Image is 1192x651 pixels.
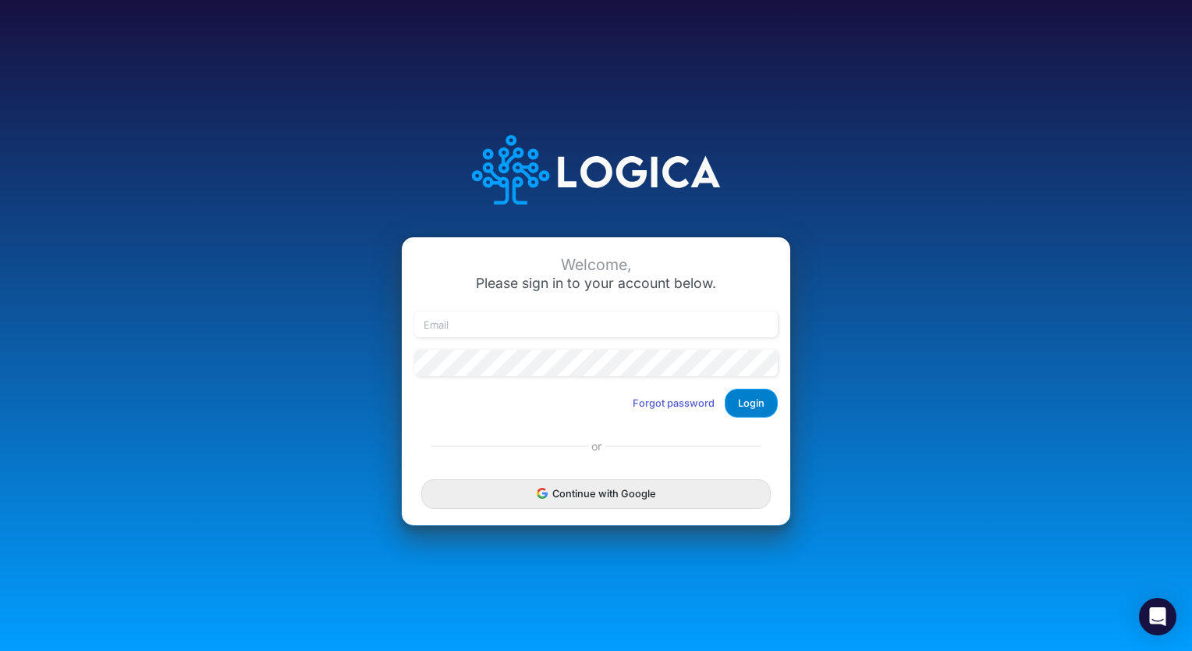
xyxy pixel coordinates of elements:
button: Continue with Google [421,479,771,508]
div: Welcome, [414,256,778,274]
button: Forgot password [623,390,725,416]
div: Open Intercom Messenger [1139,598,1176,635]
span: Please sign in to your account below. [476,275,716,291]
button: Login [725,389,778,418]
input: Email [414,311,778,338]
